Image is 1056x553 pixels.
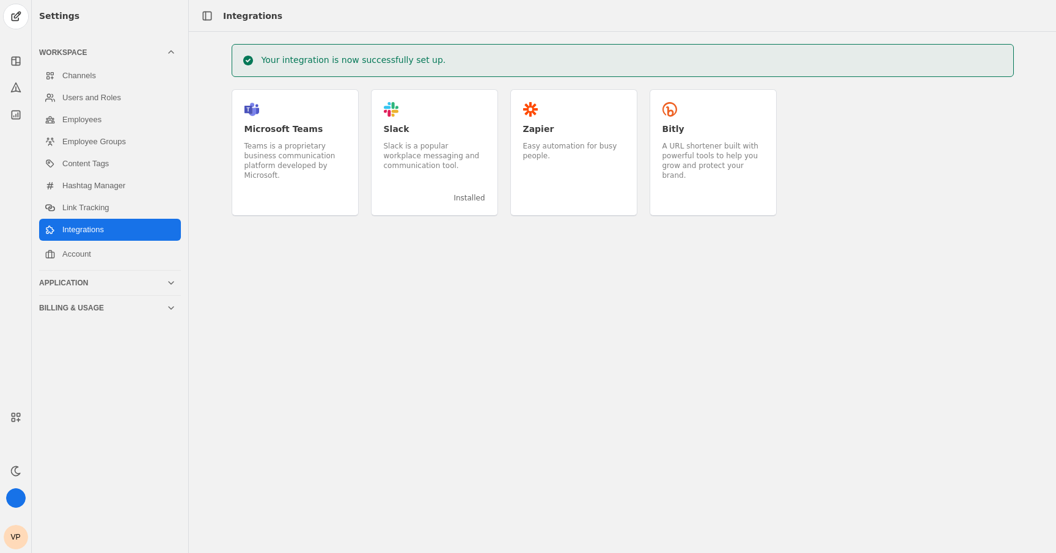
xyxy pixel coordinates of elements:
app-icon: Bitly [662,102,677,117]
div: Slack [384,123,485,135]
app-icon: Slack [384,102,398,117]
div: Microsoft Teams [244,123,346,135]
app-icon: Microsoft Teams [244,102,259,117]
div: Zapier [523,123,625,135]
app-icon: Zapier [523,102,538,117]
div: Teams is a proprietary business communication platform developed by Microsoft. [244,141,346,180]
div: Workspace [39,48,166,57]
a: Account [39,243,181,265]
div: A URL shortener built with powerful tools to help you grow and protect your brand. [662,141,764,180]
a: Content Tags [39,153,181,175]
a: Link Tracking [39,197,181,219]
a: Channels [39,65,181,87]
mat-expansion-panel-header: Workspace [39,43,181,62]
button: VP [4,525,28,549]
a: Users and Roles [39,87,181,109]
div: Workspace [39,62,181,268]
div: Installed [442,193,485,203]
mat-expansion-panel-header: Application [39,273,181,293]
div: Integrations [223,10,282,22]
div: Bitly [662,123,764,135]
div: Your integration is now successfully set up. [262,54,446,66]
div: Billing & Usage [39,303,166,313]
a: Integrations [39,219,181,241]
div: Slack is a popular workplace messaging and communication tool. [384,141,485,170]
a: Employees [39,109,181,131]
a: Employee Groups [39,131,181,153]
div: Application [39,278,166,288]
div: Easy automation for busy people. [523,141,625,161]
mat-expansion-panel-header: Billing & Usage [39,298,181,318]
a: Hashtag Manager [39,175,181,197]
